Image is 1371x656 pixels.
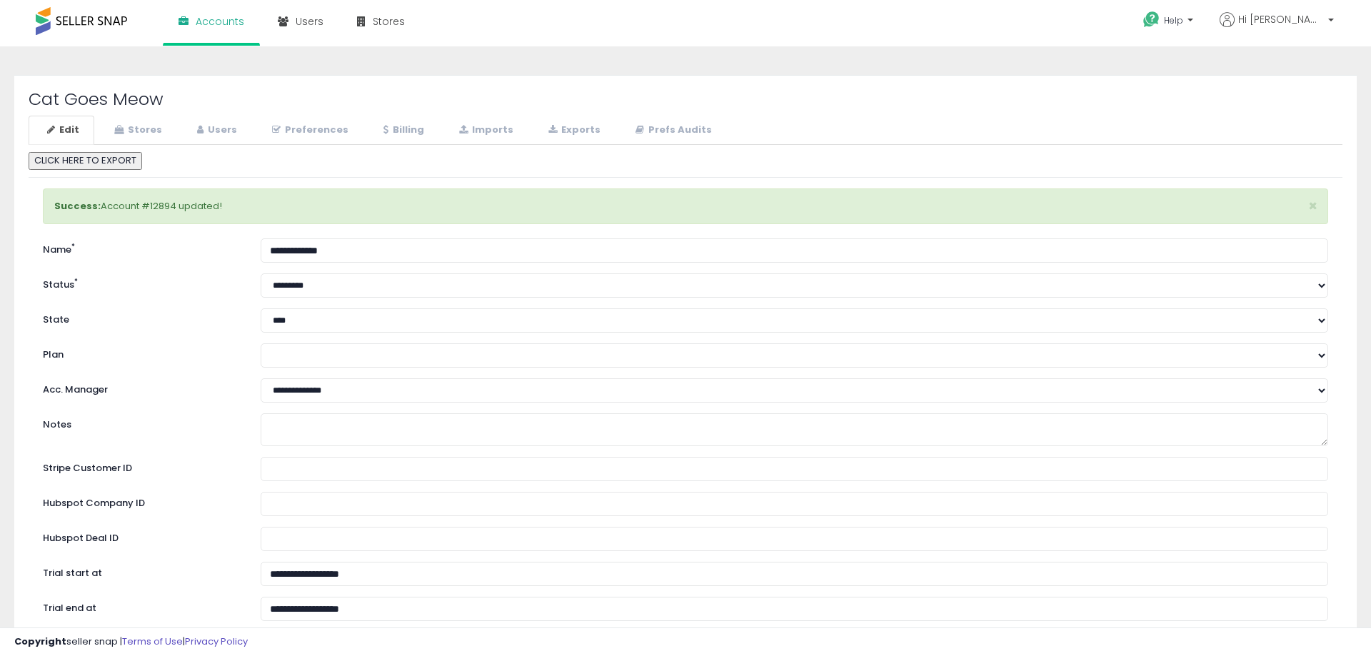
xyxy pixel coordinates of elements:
a: Imports [441,116,528,145]
a: Privacy Policy [185,635,248,648]
label: Plan [32,343,250,362]
a: Prefs Audits [617,116,727,145]
label: State [32,308,250,327]
span: Help [1164,14,1183,26]
i: Get Help [1142,11,1160,29]
label: Acc. Manager [32,378,250,397]
label: Stripe Customer ID [32,457,250,475]
label: Status [32,273,250,292]
h2: Cat Goes Meow [29,90,1342,109]
label: Name [32,238,250,257]
span: Accounts [196,14,244,29]
button: CLICK HERE TO EXPORT [29,152,142,170]
a: Preferences [253,116,363,145]
a: Billing [365,116,439,145]
a: Edit [29,116,94,145]
div: seller snap | | [14,635,248,649]
label: Hubspot Company ID [32,492,250,510]
a: Hi [PERSON_NAME] [1220,12,1334,44]
label: Trial start at [32,562,250,580]
a: Exports [530,116,616,145]
label: Trial end at [32,597,250,615]
strong: Copyright [14,635,66,648]
label: Notes [32,413,250,432]
div: Account #12894 updated! [43,188,1328,225]
span: Users [296,14,323,29]
a: Terms of Use [122,635,183,648]
span: Hi [PERSON_NAME] [1238,12,1324,26]
strong: Success: [54,199,101,213]
span: Stores [373,14,405,29]
a: Stores [96,116,177,145]
label: Hubspot Deal ID [32,527,250,545]
a: Users [179,116,252,145]
button: × [1308,198,1317,213]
